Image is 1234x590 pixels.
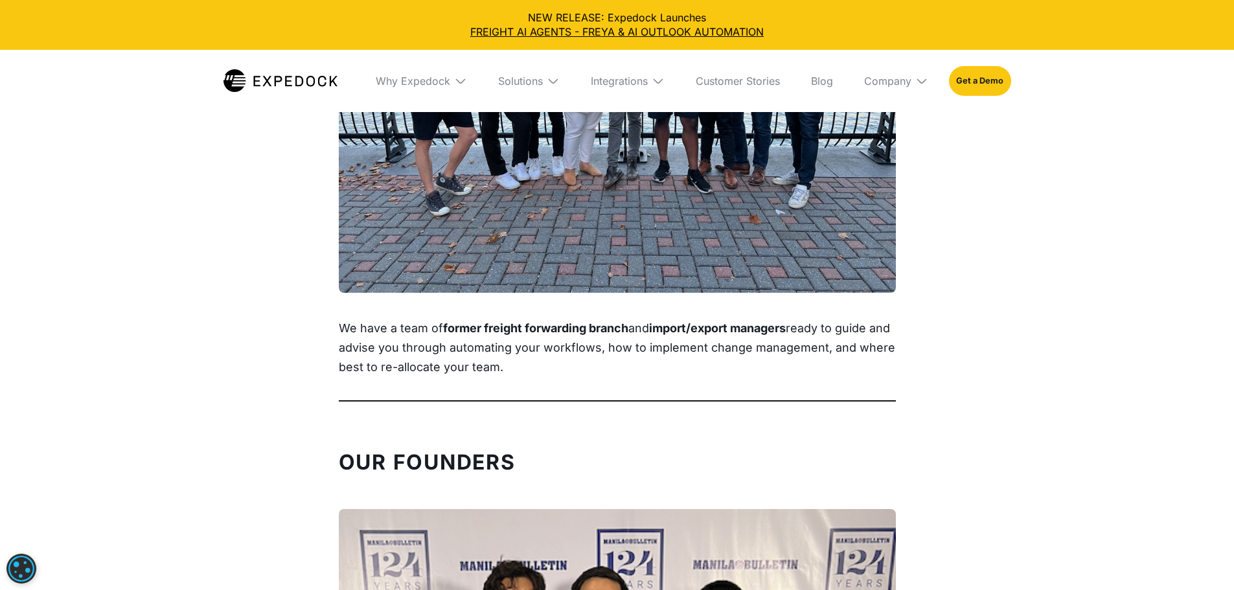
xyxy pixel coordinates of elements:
[498,74,543,87] div: Solutions
[1018,450,1234,590] iframe: Chat Widget
[864,74,911,87] div: Company
[685,50,790,112] a: Customer Stories
[339,319,896,377] p: We have a team of and ready to guide and advise you through automating your workflows, how to imp...
[580,50,675,112] div: Integrations
[339,449,516,475] strong: Our Founders
[488,50,570,112] div: Solutions
[949,66,1011,96] a: Get a Demo
[801,50,843,112] a: Blog
[339,453,896,490] div: ‍
[854,50,939,112] div: Company
[443,321,628,335] strong: former freight forwarding branch
[376,74,450,87] div: Why Expedock
[10,10,1224,40] div: NEW RELEASE: Expedock Launches
[365,50,477,112] div: Why Expedock
[591,74,648,87] div: Integrations
[649,321,786,335] strong: import/export managers
[10,25,1224,39] a: FREIGHT AI AGENTS - FREYA & AI OUTLOOK AUTOMATION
